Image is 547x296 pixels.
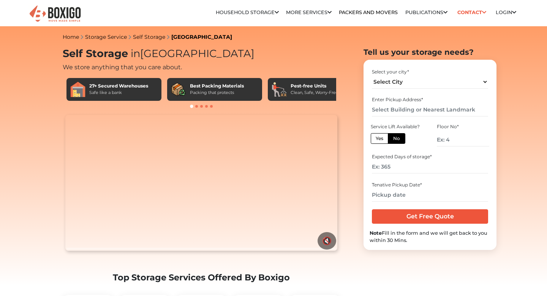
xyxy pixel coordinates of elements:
[272,82,287,97] img: Pest-free Units
[371,133,388,144] label: Yes
[171,82,186,97] img: Best Packing Materials
[131,47,140,60] span: in
[291,83,338,89] div: Pest-free Units
[364,48,496,57] h2: Tell us your storage needs?
[190,83,244,89] div: Best Packing Materials
[190,89,244,96] div: Packing that protects
[70,82,85,97] img: 27+ Secured Warehouses
[388,133,405,144] label: No
[372,153,488,160] div: Expected Days of storage
[372,181,488,188] div: Tenative Pickup Date
[437,123,489,130] div: Floor No
[63,272,340,283] h2: Top Storage Services Offered By Boxigo
[372,209,488,224] input: Get Free Quote
[65,115,337,251] video: Your browser does not support the video tag.
[405,10,447,15] a: Publications
[339,10,398,15] a: Packers and Movers
[372,103,488,116] input: Select Building or Nearest Landmark
[63,64,182,71] span: We store anything that you care about.
[370,230,382,236] b: Note
[89,83,148,89] div: 27+ Secured Warehouses
[85,33,127,40] a: Storage Service
[496,10,516,15] a: Login
[372,96,488,103] div: Enter Pickup Address
[63,48,340,60] h1: Self Storage
[133,33,165,40] a: Self Storage
[370,229,490,244] div: Fill in the form and we will get back to you within 30 Mins.
[372,68,488,75] div: Select your city
[171,33,232,40] a: [GEOGRAPHIC_DATA]
[371,123,423,130] div: Service Lift Available?
[89,89,148,96] div: Safe like a bank
[63,33,79,40] a: Home
[128,47,255,60] span: [GEOGRAPHIC_DATA]
[372,188,488,202] input: Pickup date
[437,133,489,146] input: Ex: 4
[291,89,338,96] div: Clean, Safe, Worry-Free
[286,10,332,15] a: More services
[216,10,279,15] a: Household Storage
[372,160,488,173] input: Ex: 365
[318,232,336,250] button: 🔇
[455,6,489,18] a: Contact
[28,5,82,23] img: Boxigo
